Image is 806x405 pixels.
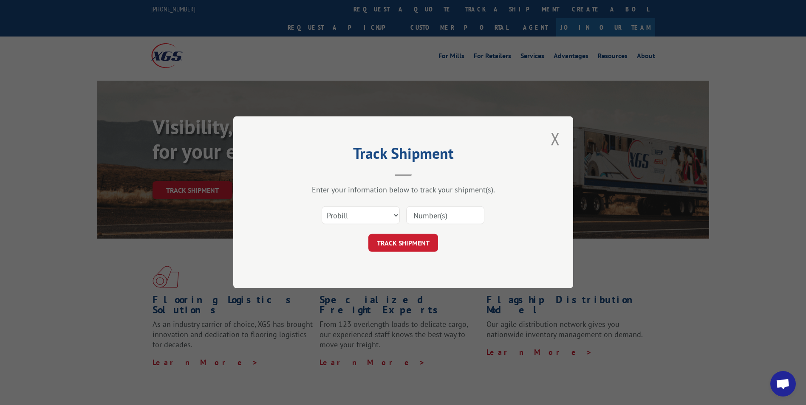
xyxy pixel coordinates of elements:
[368,234,438,252] button: TRACK SHIPMENT
[276,185,531,195] div: Enter your information below to track your shipment(s).
[548,127,563,150] button: Close modal
[770,371,796,397] a: Open chat
[406,207,484,225] input: Number(s)
[276,147,531,163] h2: Track Shipment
